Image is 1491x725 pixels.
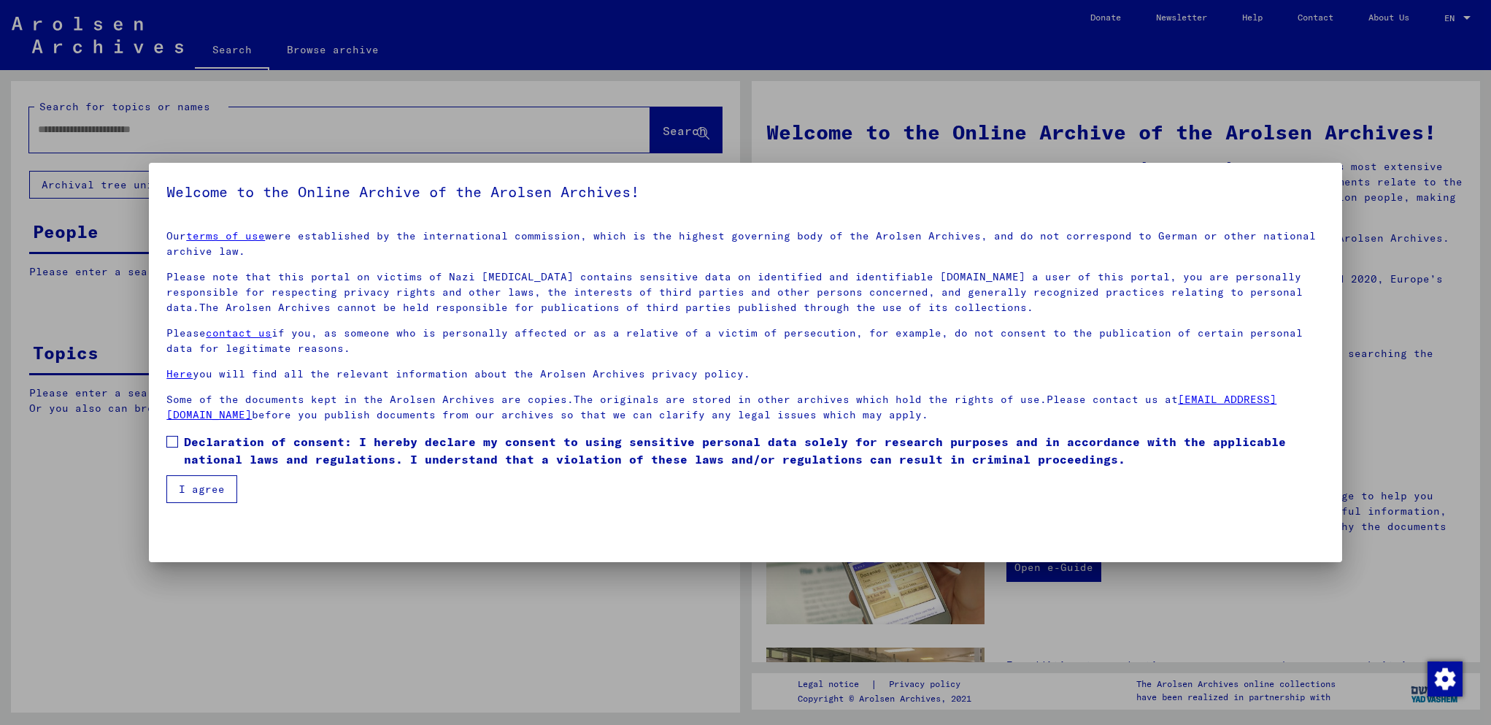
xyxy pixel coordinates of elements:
button: I agree [166,475,237,503]
p: you will find all the relevant information about the Arolsen Archives privacy policy. [166,367,1324,382]
a: contact us [206,326,271,340]
p: Please note that this portal on victims of Nazi [MEDICAL_DATA] contains sensitive data on identif... [166,269,1324,315]
p: Some of the documents kept in the Arolsen Archives are copies.The originals are stored in other a... [166,392,1324,423]
p: Our were established by the international commission, which is the highest governing body of the ... [166,229,1324,259]
img: Change consent [1428,661,1463,697]
span: Declaration of consent: I hereby declare my consent to using sensitive personal data solely for r... [184,433,1324,468]
a: Here [166,367,193,380]
a: terms of use [186,229,265,242]
p: Please if you, as someone who is personally affected or as a relative of a victim of persecution,... [166,326,1324,356]
h5: Welcome to the Online Archive of the Arolsen Archives! [166,180,1324,204]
